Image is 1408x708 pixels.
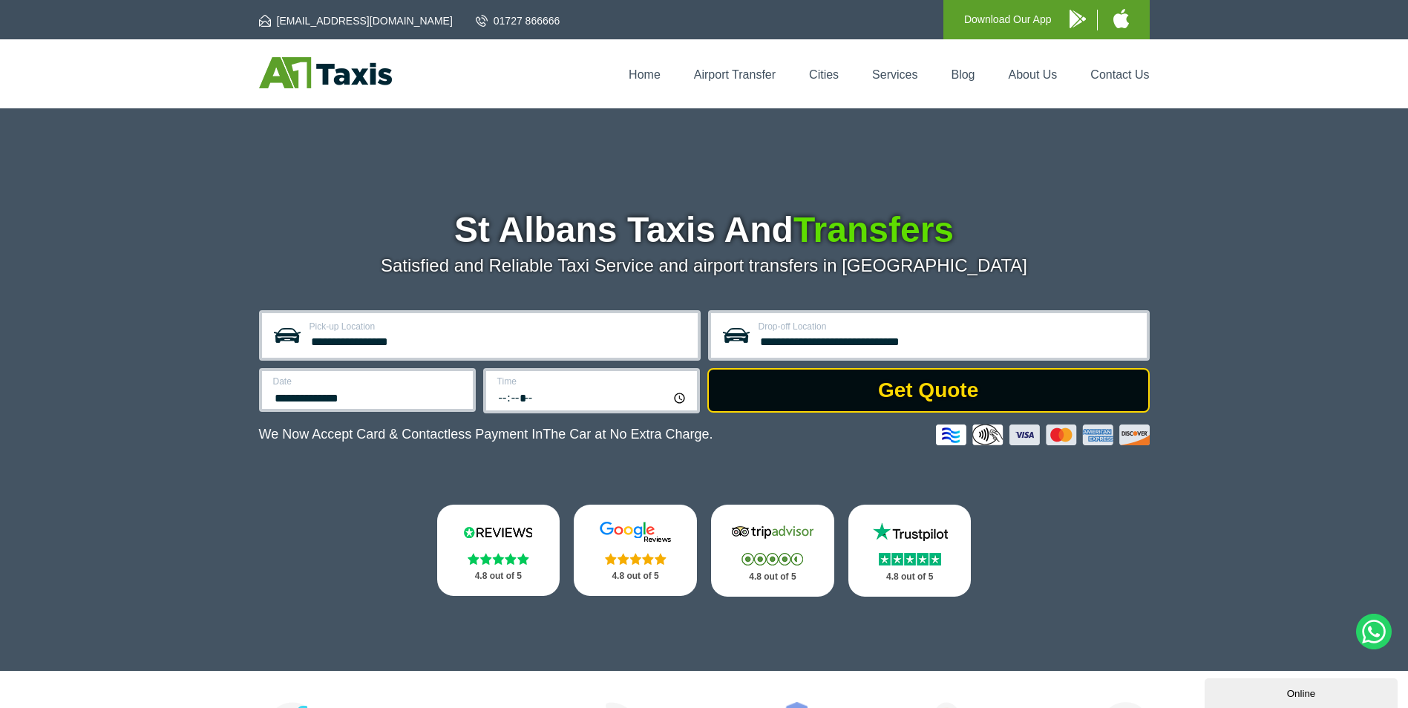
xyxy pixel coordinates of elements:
[793,210,954,249] span: Transfers
[936,425,1150,445] img: Credit And Debit Cards
[476,13,560,28] a: 01727 866666
[741,553,803,566] img: Stars
[259,255,1150,276] p: Satisfied and Reliable Taxi Service and airport transfers in [GEOGRAPHIC_DATA]
[1205,675,1401,708] iframe: chat widget
[707,368,1150,413] button: Get Quote
[711,505,834,597] a: Tripadvisor Stars 4.8 out of 5
[1090,68,1149,81] a: Contact Us
[879,553,941,566] img: Stars
[759,322,1138,331] label: Drop-off Location
[865,568,955,586] p: 4.8 out of 5
[453,567,544,586] p: 4.8 out of 5
[694,68,776,81] a: Airport Transfer
[310,322,689,331] label: Pick-up Location
[728,521,817,543] img: Tripadvisor
[727,568,818,586] p: 4.8 out of 5
[574,505,697,596] a: Google Stars 4.8 out of 5
[259,212,1150,248] h1: St Albans Taxis And
[273,377,464,386] label: Date
[605,553,667,565] img: Stars
[259,427,713,442] p: We Now Accept Card & Contactless Payment In
[437,505,560,596] a: Reviews.io Stars 4.8 out of 5
[259,57,392,88] img: A1 Taxis St Albans LTD
[543,427,713,442] span: The Car at No Extra Charge.
[259,13,453,28] a: [EMAIL_ADDRESS][DOMAIN_NAME]
[629,68,661,81] a: Home
[865,521,955,543] img: Trustpilot
[591,521,680,543] img: Google
[468,553,529,565] img: Stars
[590,567,681,586] p: 4.8 out of 5
[1009,68,1058,81] a: About Us
[1113,9,1129,28] img: A1 Taxis iPhone App
[951,68,975,81] a: Blog
[809,68,839,81] a: Cities
[964,10,1052,29] p: Download Our App
[872,68,917,81] a: Services
[453,521,543,543] img: Reviews.io
[1070,10,1086,28] img: A1 Taxis Android App
[848,505,972,597] a: Trustpilot Stars 4.8 out of 5
[497,377,688,386] label: Time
